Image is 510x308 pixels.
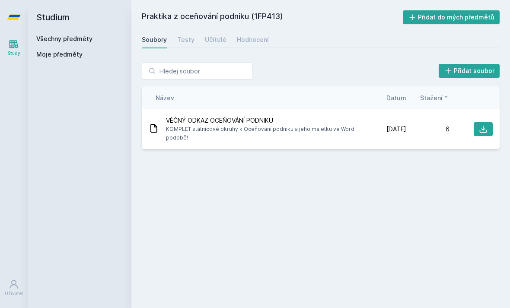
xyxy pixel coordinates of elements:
[36,35,92,42] a: Všechny předměty
[142,31,167,48] a: Soubory
[142,10,403,24] h2: Praktika z oceňování podniku (1FP413)
[8,50,20,57] div: Study
[166,125,360,142] span: KOMPLET státnicové okruhy k Oceňování podniku a jeho majetku ve Word podobě!
[166,116,360,125] span: VĚČNÝ ODKAZ OCEŇOVÁNÍ PODNIKU
[177,35,194,44] div: Testy
[406,125,449,133] div: 6
[439,64,500,78] button: Přidat soubor
[5,290,23,297] div: Uživatel
[403,10,500,24] button: Přidat do mých předmětů
[142,62,252,79] input: Hledej soubor
[2,35,26,61] a: Study
[205,35,226,44] div: Učitelé
[237,35,269,44] div: Hodnocení
[142,35,167,44] div: Soubory
[420,93,449,102] button: Stažení
[177,31,194,48] a: Testy
[2,275,26,301] a: Uživatel
[386,93,406,102] button: Datum
[420,93,443,102] span: Stažení
[205,31,226,48] a: Učitelé
[386,125,406,133] span: [DATE]
[156,93,174,102] button: Název
[36,50,83,59] span: Moje předměty
[237,31,269,48] a: Hodnocení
